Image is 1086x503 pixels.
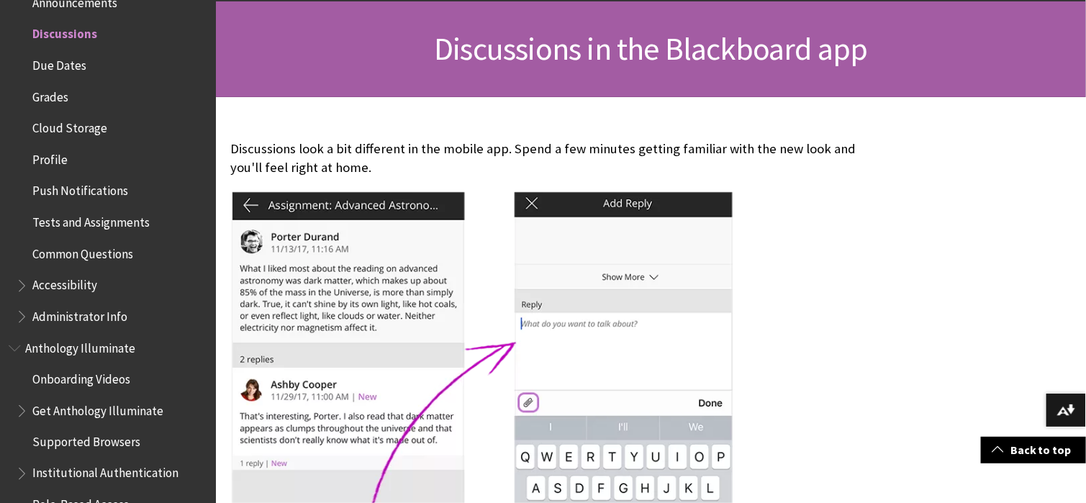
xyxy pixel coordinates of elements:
[32,430,140,450] span: Supported Browsers
[32,304,127,324] span: Administrator Info
[25,336,135,355] span: Anthology Illuminate
[32,242,133,261] span: Common Questions
[32,368,130,387] span: Onboarding Videos
[981,437,1086,463] a: Back to top
[230,140,859,177] p: Discussions look a bit different in the mobile app. Spend a few minutes getting familiar with the...
[32,22,97,41] span: Discussions
[32,85,68,104] span: Grades
[32,53,86,73] span: Due Dates
[32,210,150,230] span: Tests and Assignments
[434,29,868,68] span: Discussions in the Blackboard app
[32,273,97,293] span: Accessibility
[32,399,163,418] span: Get Anthology Illuminate
[32,148,68,167] span: Profile
[32,116,107,135] span: Cloud Storage
[32,462,178,481] span: Institutional Authentication
[32,179,128,199] span: Push Notifications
